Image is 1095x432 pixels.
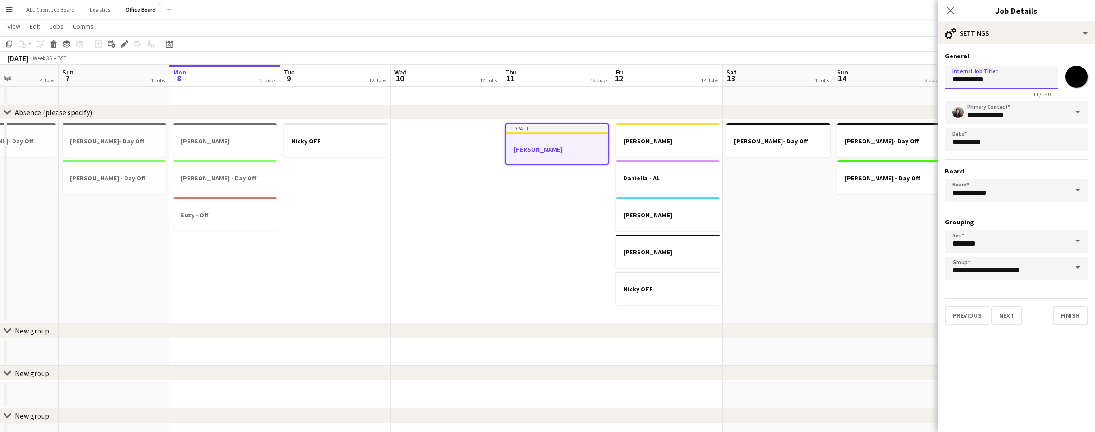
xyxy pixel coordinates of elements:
h3: General [945,52,1088,60]
span: Sun [63,68,74,76]
div: BST [57,55,67,62]
span: Comms [73,22,94,31]
h3: Suzy - Off [173,211,277,219]
h3: [PERSON_NAME] [173,137,277,145]
span: 11 / 140 [1026,91,1058,98]
app-job-card: Draft[PERSON_NAME] [505,123,609,165]
h3: [PERSON_NAME] [616,211,720,219]
a: Edit [26,20,44,32]
a: Jobs [46,20,67,32]
div: New group [15,411,49,420]
div: Draft [506,124,608,132]
h3: [PERSON_NAME]- Day Off [837,137,941,145]
span: 14 [836,73,848,84]
app-job-card: [PERSON_NAME] - Day Off [837,160,941,194]
app-job-card: [PERSON_NAME]- Day Off [837,123,941,157]
h3: [PERSON_NAME] [506,145,608,154]
app-job-card: [PERSON_NAME]- Day Off [63,123,166,157]
button: Finish [1053,306,1088,325]
button: Next [991,306,1022,325]
app-job-card: [PERSON_NAME] [173,123,277,157]
div: New group [15,326,49,335]
button: Logistics [82,0,118,19]
span: Mon [173,68,186,76]
span: 10 [393,73,407,84]
div: New group [15,369,49,378]
span: Thu [505,68,517,76]
div: 4 Jobs [814,77,829,84]
h3: Board [945,167,1088,175]
app-job-card: [PERSON_NAME] [616,235,720,268]
a: Comms [69,20,97,32]
h3: [PERSON_NAME] - Day Off [63,174,166,182]
div: 4 Jobs [40,77,54,84]
div: 3 Jobs [925,77,939,84]
h3: [PERSON_NAME]- Day Off [63,137,166,145]
div: Absence (please specify) [15,108,92,117]
app-job-card: Daniella - AL [616,160,720,194]
span: Wed [394,68,407,76]
button: ALL Client Job Board [19,0,82,19]
button: Previous [945,306,989,325]
span: Week 36 [31,55,54,62]
div: 4 Jobs [150,77,165,84]
app-job-card: Nicky OFF [616,272,720,305]
a: View [4,20,24,32]
h3: Grouping [945,218,1088,226]
app-job-card: [PERSON_NAME] [616,197,720,231]
div: 13 Jobs [258,77,275,84]
span: 11 [504,73,517,84]
app-job-card: [PERSON_NAME] [616,123,720,157]
div: 12 Jobs [369,77,386,84]
div: Settings [938,22,1095,44]
h3: [PERSON_NAME] - Day Off [837,174,941,182]
h3: [PERSON_NAME] [616,137,720,145]
app-job-card: [PERSON_NAME] - Day Off [173,160,277,194]
span: 9 [282,73,294,84]
span: 7 [61,73,74,84]
div: 13 Jobs [590,77,607,84]
app-job-card: Suzy - Off [173,197,277,231]
h3: [PERSON_NAME] - Day Off [173,174,277,182]
button: Office Board [118,0,163,19]
span: Tue [284,68,294,76]
h3: [PERSON_NAME] [616,248,720,256]
h3: Nicky OFF [284,137,388,145]
span: 12 [614,73,623,84]
app-job-card: Nicky OFF [284,123,388,157]
h3: Daniella - AL [616,174,720,182]
span: 13 [725,73,737,84]
div: 14 Jobs [701,77,718,84]
span: View [7,22,20,31]
div: [DATE] [7,54,29,63]
h3: [PERSON_NAME]- Day Off [726,137,830,145]
span: Jobs [50,22,63,31]
span: Edit [30,22,40,31]
h3: Job Details [938,5,1095,17]
app-job-card: [PERSON_NAME]- Day Off [726,123,830,157]
app-job-card: [PERSON_NAME] - Day Off [63,160,166,194]
h3: Nicky OFF [616,285,720,293]
span: 8 [172,73,186,84]
span: Fri [616,68,623,76]
span: Sun [837,68,848,76]
div: 12 Jobs [480,77,497,84]
span: Sat [726,68,737,76]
